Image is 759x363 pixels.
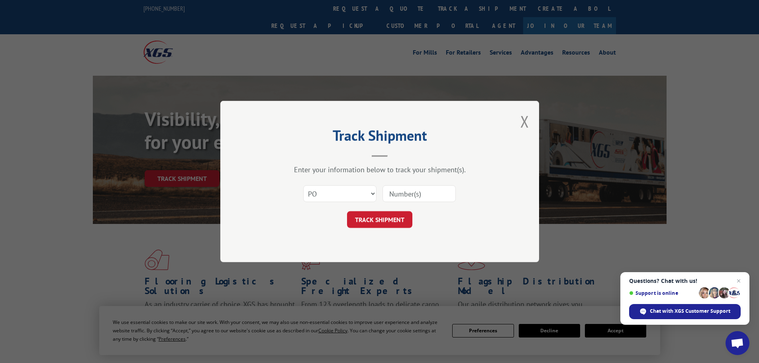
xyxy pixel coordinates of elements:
[734,276,743,286] span: Close chat
[260,165,499,174] div: Enter your information below to track your shipment(s).
[382,185,456,202] input: Number(s)
[629,290,696,296] span: Support is online
[629,304,741,319] div: Chat with XGS Customer Support
[650,308,730,315] span: Chat with XGS Customer Support
[520,111,529,132] button: Close modal
[260,130,499,145] h2: Track Shipment
[347,211,412,228] button: TRACK SHIPMENT
[726,331,749,355] div: Open chat
[629,278,741,284] span: Questions? Chat with us!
